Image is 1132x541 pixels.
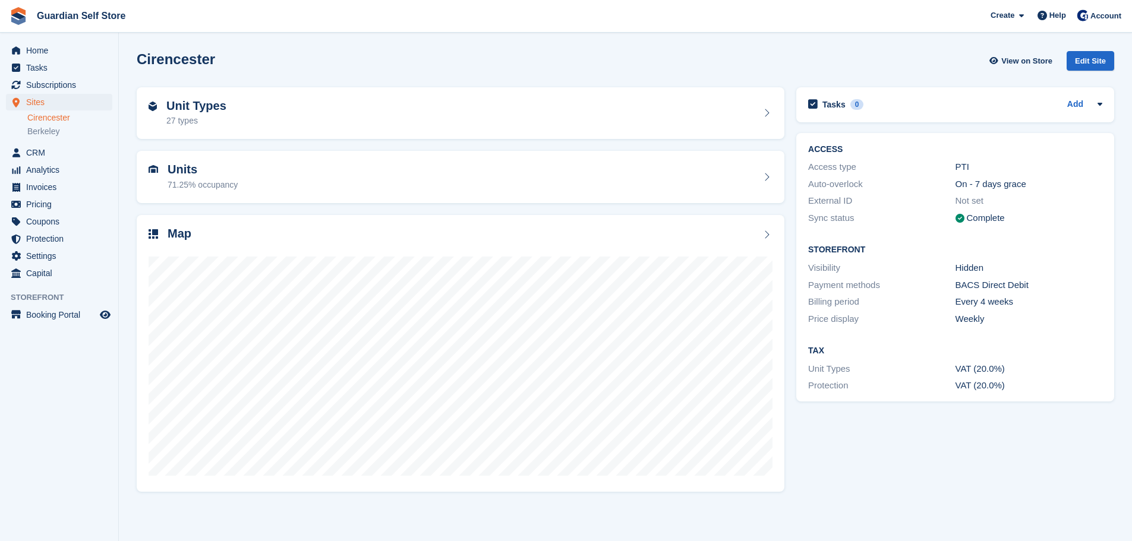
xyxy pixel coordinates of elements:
[956,279,1102,292] div: BACS Direct Debit
[956,312,1102,326] div: Weekly
[808,362,955,376] div: Unit Types
[6,77,112,93] a: menu
[137,151,784,203] a: Units 71.25% occupancy
[956,178,1102,191] div: On - 7 days grace
[137,87,784,140] a: Unit Types 27 types
[956,295,1102,309] div: Every 4 weeks
[149,165,158,173] img: unit-icn-7be61d7bf1b0ce9d3e12c5938cc71ed9869f7b940bace4675aadf7bd6d80202e.svg
[808,145,1102,154] h2: ACCESS
[991,10,1014,21] span: Create
[168,227,191,241] h2: Map
[6,265,112,281] a: menu
[808,160,955,174] div: Access type
[149,102,157,111] img: unit-type-icn-2b2737a686de81e16bb02015468b77c625bbabd49415b5ef34ead5e3b44a266d.svg
[808,211,955,225] div: Sync status
[149,229,158,239] img: map-icn-33ee37083ee616e46c38cad1a60f524a97daa1e2b2c8c0bc3eb3415660979fc1.svg
[26,77,97,93] span: Subscriptions
[26,230,97,247] span: Protection
[1049,10,1066,21] span: Help
[168,179,238,191] div: 71.25% occupancy
[26,248,97,264] span: Settings
[808,346,1102,356] h2: Tax
[98,308,112,322] a: Preview store
[137,215,784,492] a: Map
[26,59,97,76] span: Tasks
[6,213,112,230] a: menu
[808,279,955,292] div: Payment methods
[26,144,97,161] span: CRM
[26,213,97,230] span: Coupons
[166,115,226,127] div: 27 types
[967,211,1005,225] div: Complete
[956,160,1102,174] div: PTI
[26,162,97,178] span: Analytics
[26,42,97,59] span: Home
[808,261,955,275] div: Visibility
[137,51,215,67] h2: Cirencester
[6,162,112,178] a: menu
[1067,98,1083,112] a: Add
[26,196,97,213] span: Pricing
[808,178,955,191] div: Auto-overlock
[6,42,112,59] a: menu
[808,245,1102,255] h2: Storefront
[26,306,97,323] span: Booking Portal
[808,312,955,326] div: Price display
[1090,10,1121,22] span: Account
[6,248,112,264] a: menu
[6,230,112,247] a: menu
[822,99,846,110] h2: Tasks
[6,144,112,161] a: menu
[808,379,955,393] div: Protection
[168,163,238,176] h2: Units
[1077,10,1089,21] img: Tom Scott
[956,362,1102,376] div: VAT (20.0%)
[808,295,955,309] div: Billing period
[6,179,112,195] a: menu
[6,196,112,213] a: menu
[11,292,118,303] span: Storefront
[6,59,112,76] a: menu
[26,94,97,110] span: Sites
[956,194,1102,208] div: Not set
[1067,51,1114,71] div: Edit Site
[32,6,130,26] a: Guardian Self Store
[27,112,112,124] a: Cirencester
[26,179,97,195] span: Invoices
[808,194,955,208] div: External ID
[27,126,112,137] a: Berkeley
[956,379,1102,393] div: VAT (20.0%)
[26,265,97,281] span: Capital
[166,99,226,113] h2: Unit Types
[6,306,112,323] a: menu
[956,261,1102,275] div: Hidden
[988,51,1057,71] a: View on Store
[850,99,864,110] div: 0
[10,7,27,25] img: stora-icon-8386f47178a22dfd0bd8f6a31ec36ba5ce8667c1dd55bd0f319d3a0aa187defe.svg
[6,94,112,110] a: menu
[1001,55,1052,67] span: View on Store
[1067,51,1114,75] a: Edit Site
